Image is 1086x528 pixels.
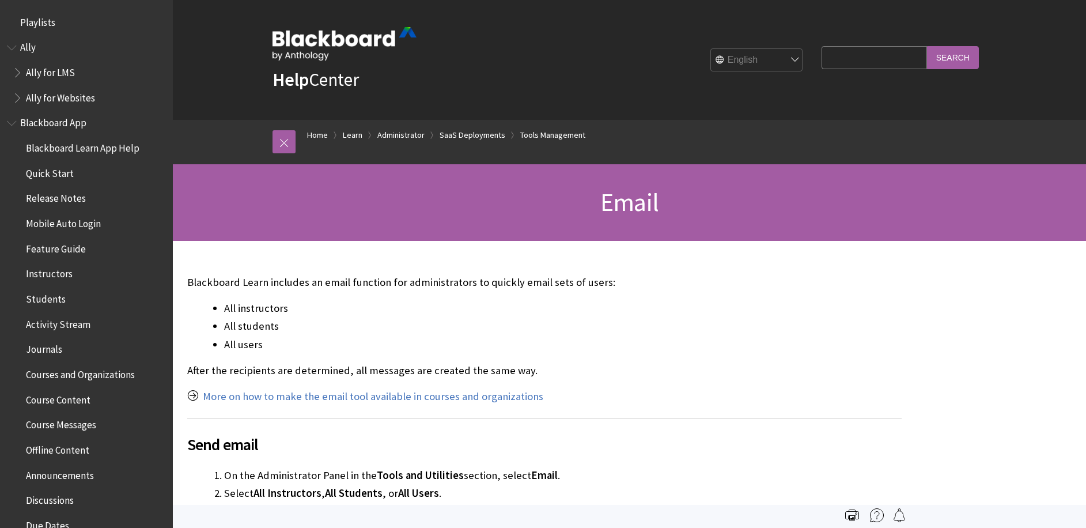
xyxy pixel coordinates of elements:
span: Quick Start [26,164,74,179]
p: After the recipients are determined, all messages are created the same way. [187,363,902,378]
span: Send email [187,432,902,457]
li: On the Administrator Panel in the section, select . [224,467,902,484]
span: Announcements [26,466,94,481]
span: Students [26,289,66,305]
a: Administrator [377,128,425,142]
li: Select , , or . [224,485,902,501]
span: Feature Guide [26,239,86,255]
span: All Students [325,486,383,500]
img: Follow this page [892,508,906,522]
span: All Users [398,486,439,500]
span: Tools and Utilities [377,469,464,482]
li: All users [224,337,902,353]
li: All instructors [224,300,902,316]
span: Ally for Websites [26,88,95,104]
span: Instructors [26,265,73,280]
li: Type a subject and a message. [224,503,902,519]
span: Course Messages [26,416,96,431]
img: More help [870,508,884,522]
img: Print [845,508,859,522]
input: Search [927,46,979,69]
span: Email [600,186,659,218]
span: Offline Content [26,440,89,456]
span: Email [531,469,558,482]
p: Blackboard Learn includes an email function for administrators to quickly email sets of users: [187,275,902,290]
span: Playlists [20,13,55,28]
span: Courses and Organizations [26,365,135,380]
span: Journals [26,340,62,356]
span: Blackboard Learn App Help [26,138,139,154]
strong: Help [273,68,309,91]
nav: Book outline for Playlists [7,13,166,32]
li: All students [224,318,902,334]
span: Ally for LMS [26,63,75,78]
a: Tools Management [520,128,585,142]
span: Release Notes [26,189,86,205]
nav: Book outline for Anthology Ally Help [7,38,166,108]
a: Home [307,128,328,142]
a: SaaS Deployments [440,128,505,142]
span: Activity Stream [26,315,90,330]
img: Blackboard by Anthology [273,27,417,61]
a: More on how to make the email tool available in courses and organizations [203,390,543,403]
span: Discussions [26,491,74,506]
span: All Instructors [253,486,321,500]
a: Learn [343,128,362,142]
a: HelpCenter [273,68,359,91]
span: Course Content [26,390,90,406]
span: Mobile Auto Login [26,214,101,229]
span: Blackboard App [20,114,86,129]
span: Ally [20,38,36,54]
select: Site Language Selector [711,49,803,72]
